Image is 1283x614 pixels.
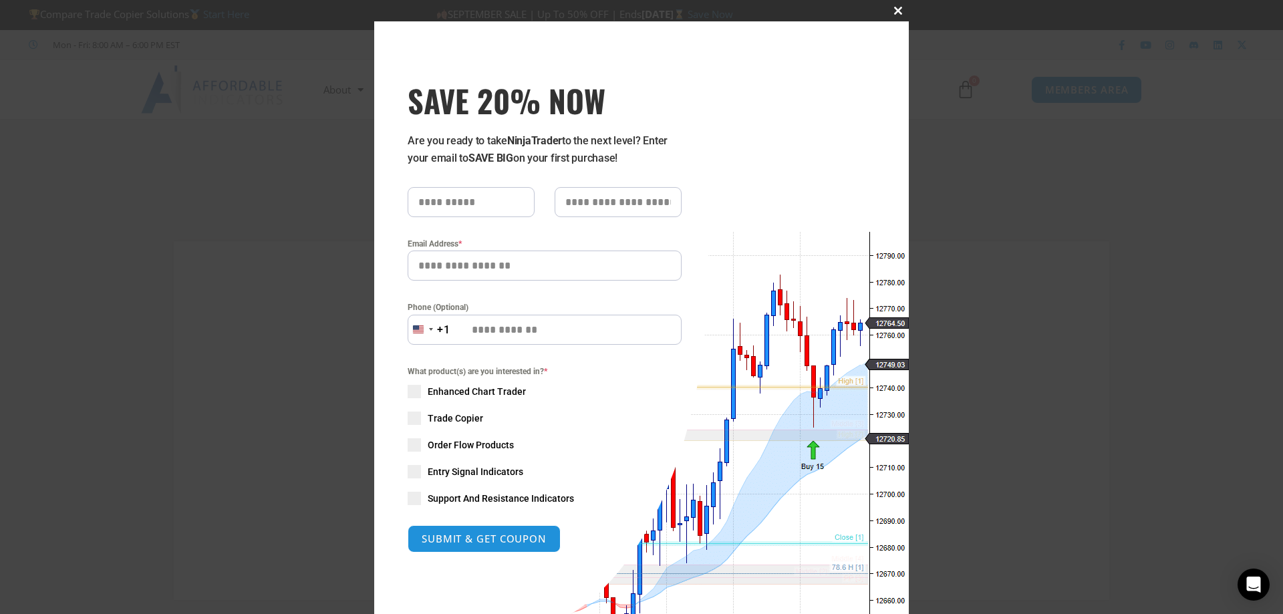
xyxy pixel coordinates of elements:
button: Selected country [408,315,450,345]
label: Order Flow Products [408,438,682,452]
span: Enhanced Chart Trader [428,385,526,398]
label: Trade Copier [408,412,682,425]
strong: NinjaTrader [507,134,562,147]
strong: SAVE BIG [468,152,513,164]
label: Support And Resistance Indicators [408,492,682,505]
button: SUBMIT & GET COUPON [408,525,561,553]
div: Open Intercom Messenger [1238,569,1270,601]
span: Trade Copier [428,412,483,425]
label: Email Address [408,237,682,251]
span: Support And Resistance Indicators [428,492,574,505]
label: Phone (Optional) [408,301,682,314]
h3: SAVE 20% NOW [408,82,682,119]
span: Entry Signal Indicators [428,465,523,478]
span: What product(s) are you interested in? [408,365,682,378]
p: Are you ready to take to the next level? Enter your email to on your first purchase! [408,132,682,167]
span: Order Flow Products [428,438,514,452]
label: Entry Signal Indicators [408,465,682,478]
div: +1 [437,321,450,339]
label: Enhanced Chart Trader [408,385,682,398]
